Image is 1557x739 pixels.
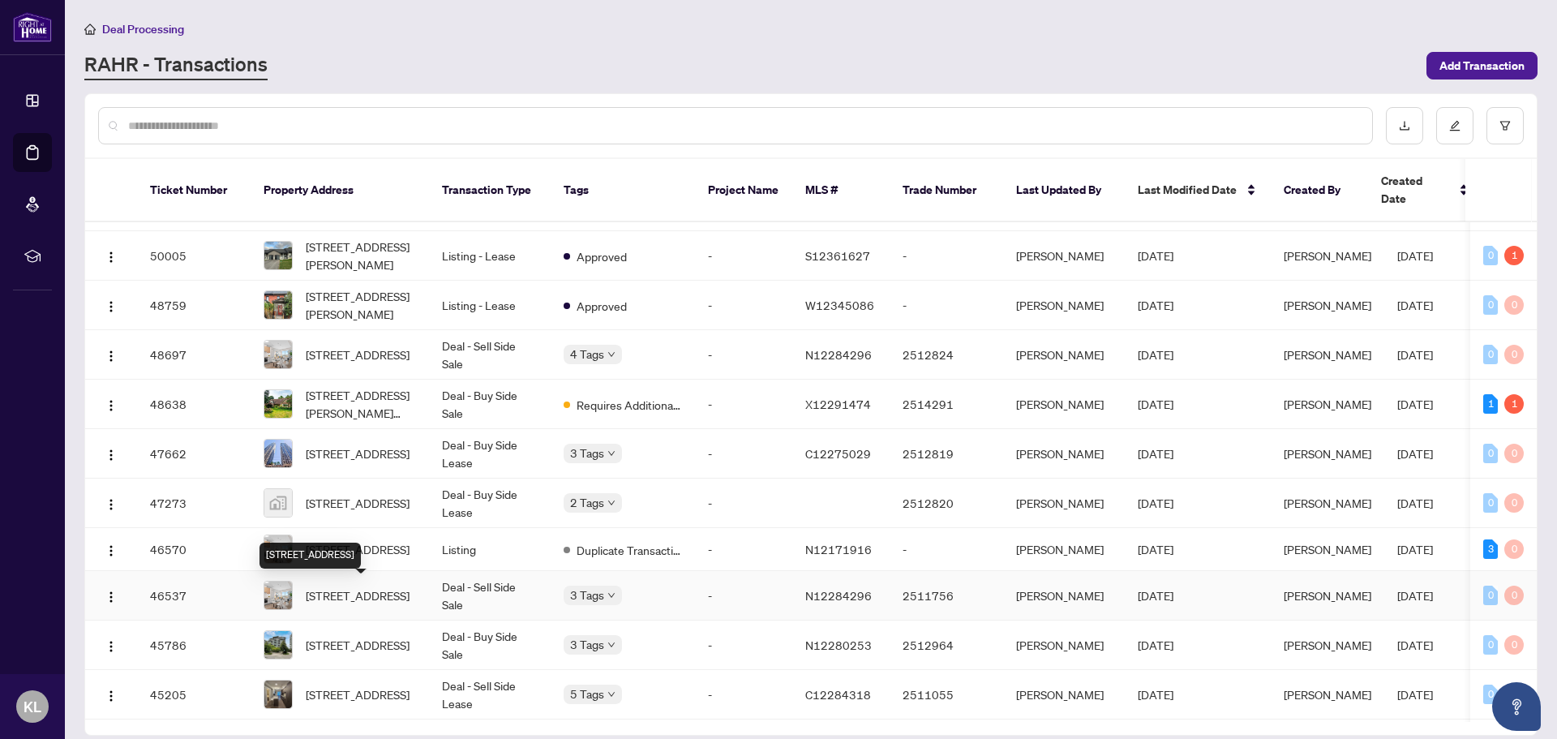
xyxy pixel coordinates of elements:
span: [DATE] [1397,397,1433,411]
th: Created By [1271,159,1368,222]
span: [DATE] [1138,248,1173,263]
td: [PERSON_NAME] [1003,571,1125,621]
span: [DATE] [1397,347,1433,362]
button: edit [1436,107,1473,144]
div: 3 [1483,539,1498,559]
span: [STREET_ADDRESS][PERSON_NAME][PERSON_NAME] [306,386,416,422]
span: [STREET_ADDRESS][PERSON_NAME] [306,238,416,273]
span: [PERSON_NAME] [1284,347,1371,362]
button: Logo [98,582,124,608]
img: Logo [105,251,118,264]
td: 46570 [137,528,251,571]
th: MLS # [792,159,890,222]
span: edit [1449,120,1460,131]
span: Approved [577,247,627,265]
span: [STREET_ADDRESS] [306,586,410,604]
div: 0 [1504,493,1524,513]
th: Project Name [695,159,792,222]
span: [PERSON_NAME] [1284,588,1371,603]
span: [DATE] [1138,446,1173,461]
span: Requires Additional Docs [577,396,682,414]
span: [PERSON_NAME] [1284,687,1371,702]
span: [DATE] [1397,298,1433,312]
td: [PERSON_NAME] [1003,330,1125,380]
td: 48638 [137,380,251,429]
img: Logo [105,544,118,557]
img: Logo [105,300,118,313]
td: 47662 [137,429,251,479]
td: 47273 [137,479,251,528]
span: down [607,641,616,649]
span: 4 Tags [570,345,604,363]
img: Logo [105,690,118,702]
span: X12291474 [805,397,871,411]
span: [STREET_ADDRESS] [306,685,410,703]
td: [PERSON_NAME] [1003,479,1125,528]
span: KL [24,695,41,718]
div: 0 [1504,444,1524,463]
span: [DATE] [1397,248,1433,263]
span: [PERSON_NAME] [1284,397,1371,411]
img: Logo [105,350,118,363]
td: - [695,429,792,479]
span: Duplicate Transaction [577,541,682,559]
div: 0 [1504,345,1524,364]
button: Logo [98,243,124,269]
th: Property Address [251,159,429,222]
img: thumbnail-img [264,390,292,418]
img: logo [13,12,52,42]
span: [DATE] [1138,347,1173,362]
div: 0 [1504,539,1524,559]
img: thumbnail-img [264,582,292,609]
span: 2 Tags [570,493,604,512]
td: 45205 [137,670,251,720]
td: Listing [429,528,551,571]
button: Logo [98,342,124,367]
td: 46537 [137,571,251,621]
button: download [1386,107,1423,144]
span: down [607,690,616,698]
td: - [890,231,1003,281]
span: Add Transaction [1439,53,1525,79]
td: 50005 [137,231,251,281]
button: Add Transaction [1426,52,1538,79]
span: 3 Tags [570,635,604,654]
span: S12361627 [805,248,870,263]
div: [STREET_ADDRESS] [259,543,361,569]
div: 0 [1483,685,1498,704]
img: thumbnail-img [264,535,292,563]
span: N12280253 [805,638,872,652]
td: 2512820 [890,479,1003,528]
td: - [695,330,792,380]
span: [DATE] [1397,496,1433,510]
button: Logo [98,536,124,562]
td: [PERSON_NAME] [1003,231,1125,281]
span: [DATE] [1397,638,1433,652]
td: [PERSON_NAME] [1003,281,1125,330]
span: [PERSON_NAME] [1284,446,1371,461]
span: [STREET_ADDRESS] [306,445,410,462]
button: Logo [98,391,124,417]
td: Deal - Buy Side Lease [429,429,551,479]
span: W12345086 [805,298,874,312]
img: Logo [105,498,118,511]
span: [DATE] [1397,542,1433,556]
th: Trade Number [890,159,1003,222]
div: 0 [1504,586,1524,605]
td: [PERSON_NAME] [1003,621,1125,670]
img: thumbnail-img [264,242,292,269]
span: C12284318 [805,687,871,702]
span: [PERSON_NAME] [1284,542,1371,556]
th: Last Modified Date [1125,159,1271,222]
span: [DATE] [1138,397,1173,411]
img: Logo [105,640,118,653]
div: 1 [1504,394,1524,414]
img: thumbnail-img [264,631,292,659]
span: [STREET_ADDRESS] [306,636,410,654]
button: filter [1486,107,1524,144]
td: - [695,231,792,281]
span: filter [1499,120,1511,131]
td: - [695,380,792,429]
td: 45786 [137,621,251,670]
th: Transaction Type [429,159,551,222]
